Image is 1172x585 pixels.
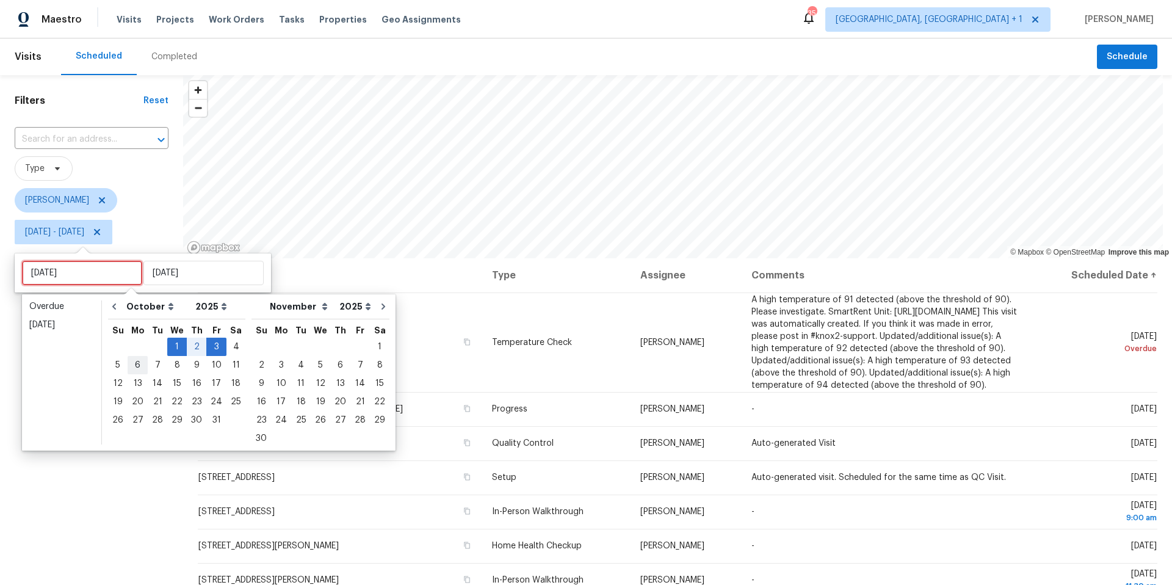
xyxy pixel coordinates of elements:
[105,294,123,319] button: Go to previous month
[170,326,184,335] abbr: Wednesday
[330,411,350,429] div: Thu Nov 27 2025
[640,507,704,516] span: [PERSON_NAME]
[370,374,389,393] div: Sat Nov 15 2025
[330,412,350,429] div: 27
[350,412,370,429] div: 28
[751,473,1006,482] span: Auto-generated visit. Scheduled for the same time as QC Visit.
[148,393,167,410] div: 21
[128,356,148,374] div: Mon Oct 06 2025
[153,131,170,148] button: Open
[167,412,187,429] div: 29
[128,411,148,429] div: Mon Oct 27 2025
[1131,439,1157,448] span: [DATE]
[330,393,350,410] div: 20
[640,405,704,413] span: [PERSON_NAME]
[167,338,187,356] div: Wed Oct 01 2025
[112,326,124,335] abbr: Sunday
[230,326,242,335] abbr: Saturday
[25,194,89,206] span: [PERSON_NAME]
[350,357,370,374] div: 7
[492,576,584,584] span: In-Person Walkthrough
[143,95,168,107] div: Reset
[148,356,167,374] div: Tue Oct 07 2025
[206,357,226,374] div: 10
[183,75,1163,258] canvas: Map
[350,393,370,410] div: 21
[167,338,187,355] div: 1
[128,393,148,411] div: Mon Oct 20 2025
[330,356,350,374] div: Thu Nov 06 2025
[148,375,167,392] div: 14
[640,542,704,550] span: [PERSON_NAME]
[370,356,389,374] div: Sat Nov 08 2025
[206,411,226,429] div: Fri Oct 31 2025
[374,326,386,335] abbr: Saturday
[311,393,330,411] div: Wed Nov 19 2025
[461,471,472,482] button: Copy Address
[492,439,554,448] span: Quality Control
[356,326,364,335] abbr: Friday
[370,338,389,355] div: 1
[226,356,245,374] div: Sat Oct 11 2025
[25,297,98,444] ul: Date picker shortcuts
[291,356,311,374] div: Tue Nov 04 2025
[350,356,370,374] div: Fri Nov 07 2025
[1030,258,1157,292] th: Scheduled Date ↑
[291,374,311,393] div: Tue Nov 11 2025
[128,375,148,392] div: 13
[148,357,167,374] div: 7
[187,375,206,392] div: 16
[108,356,128,374] div: Sun Oct 05 2025
[640,473,704,482] span: [PERSON_NAME]
[187,338,206,355] div: 2
[148,374,167,393] div: Tue Oct 14 2025
[187,241,241,255] a: Mapbox homepage
[148,393,167,411] div: Tue Oct 21 2025
[370,412,389,429] div: 29
[226,357,245,374] div: 11
[1097,45,1157,70] button: Schedule
[267,297,336,316] select: Month
[836,13,1022,26] span: [GEOGRAPHIC_DATA], [GEOGRAPHIC_DATA] + 1
[1131,405,1157,413] span: [DATE]
[15,130,134,149] input: Search for an address...
[76,50,122,62] div: Scheduled
[108,393,128,411] div: Sun Oct 19 2025
[640,439,704,448] span: [PERSON_NAME]
[1010,248,1044,256] a: Mapbox
[42,13,82,26] span: Maestro
[751,507,754,516] span: -
[271,393,291,411] div: Mon Nov 17 2025
[492,405,527,413] span: Progress
[350,375,370,392] div: 14
[271,357,291,374] div: 3
[291,411,311,429] div: Tue Nov 25 2025
[191,326,203,335] abbr: Thursday
[370,357,389,374] div: 8
[189,99,207,117] button: Zoom out
[461,403,472,414] button: Copy Address
[311,356,330,374] div: Wed Nov 05 2025
[206,338,226,356] div: Fri Oct 03 2025
[311,374,330,393] div: Wed Nov 12 2025
[291,393,311,411] div: Tue Nov 18 2025
[206,375,226,392] div: 17
[374,294,392,319] button: Go to next month
[256,326,267,335] abbr: Sunday
[187,374,206,393] div: Thu Oct 16 2025
[167,374,187,393] div: Wed Oct 15 2025
[167,375,187,392] div: 15
[212,326,221,335] abbr: Friday
[335,326,346,335] abbr: Thursday
[128,357,148,374] div: 6
[167,356,187,374] div: Wed Oct 08 2025
[206,374,226,393] div: Fri Oct 17 2025
[29,300,94,313] div: Overdue
[492,542,582,550] span: Home Health Checkup
[492,507,584,516] span: In-Person Walkthrough
[640,338,704,347] span: [PERSON_NAME]
[226,393,245,411] div: Sat Oct 25 2025
[226,393,245,410] div: 25
[226,338,245,356] div: Sat Oct 04 2025
[492,473,516,482] span: Setup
